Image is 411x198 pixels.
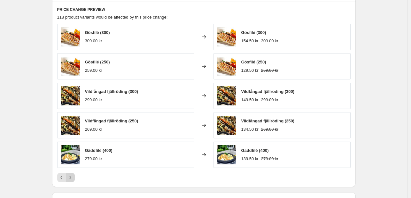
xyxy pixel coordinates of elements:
[261,38,278,44] strike: 309.00 kr
[241,126,259,133] div: 134.50 kr
[241,30,266,35] span: Gösfilé (300)
[261,126,278,133] strike: 269.00 kr
[85,156,102,162] div: 279.00 kr
[57,173,75,182] nav: Pagination
[261,97,278,103] strike: 299.00 kr
[241,38,259,44] div: 154.50 kr
[85,38,102,44] div: 309.00 kr
[85,97,102,103] div: 299.00 kr
[85,89,138,94] span: Vildfångad fjällröding (300)
[61,27,80,46] img: Gostillagad_80x.jpg
[85,119,138,123] span: Vildfångad fjällröding (250)
[241,60,266,64] span: Gösfilé (250)
[241,148,269,153] span: Gäddfilé (400)
[57,7,351,12] h6: PRICE CHANGE PREVIEW
[57,15,168,20] span: 118 product variants would be affected by this price change:
[85,67,102,74] div: 259.00 kr
[261,67,278,74] strike: 259.00 kr
[217,145,236,164] img: Gadda_tillagad_1_80x.jpg
[241,119,295,123] span: Vildfångad fjällröding (250)
[261,156,278,162] strike: 279.00 kr
[241,156,259,162] div: 139.50 kr
[61,116,80,135] img: Vildfangad_fjallroding_80x.jpg
[85,30,110,35] span: Gösfilé (300)
[61,86,80,105] img: Vildfangad_fjallroding_80x.jpg
[61,57,80,76] img: Gostillagad_80x.jpg
[57,173,66,182] button: Previous
[241,67,259,74] div: 129.50 kr
[85,60,110,64] span: Gösfilé (250)
[217,86,236,105] img: Vildfangad_fjallroding_80x.jpg
[85,126,102,133] div: 269.00 kr
[85,148,112,153] span: Gäddfilé (400)
[217,27,236,46] img: Gostillagad_80x.jpg
[241,89,295,94] span: Vildfångad fjällröding (300)
[217,57,236,76] img: Gostillagad_80x.jpg
[217,116,236,135] img: Vildfangad_fjallroding_80x.jpg
[61,145,80,164] img: Gadda_tillagad_1_80x.jpg
[66,173,75,182] button: Next
[241,97,259,103] div: 149.50 kr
